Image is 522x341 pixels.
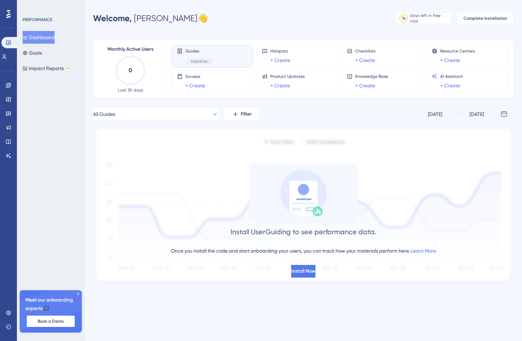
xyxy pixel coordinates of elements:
[38,318,64,324] span: Book a Demo
[118,87,143,93] span: Last 30 days
[440,74,463,79] span: AI Assistant
[355,81,375,90] a: + Create
[270,48,290,54] span: Hotspots
[93,13,132,23] span: Welcome,
[224,107,259,121] button: Filter
[402,15,406,21] div: 14
[270,74,305,79] span: Product Updates
[93,110,115,118] span: All Guides
[270,81,290,90] a: + Create
[65,67,72,70] div: BETA
[23,46,42,59] button: Goals
[171,247,436,255] div: Once you install the code and start onboarding your users, you can track how your materials perfo...
[25,296,76,313] span: Meet our onboarding experts 🎧
[108,45,153,54] span: Monthly Active Users
[428,110,442,118] div: [DATE]
[411,248,436,254] a: Learn More
[93,107,219,121] button: All Guides
[469,110,484,118] div: [DATE]
[185,48,213,54] span: Guides
[23,31,55,44] button: Dashboard
[355,74,388,79] span: Knowledge Base
[440,48,475,54] span: Resource Centers
[185,74,205,79] span: Surveys
[129,67,132,74] text: 0
[93,13,208,24] div: [PERSON_NAME] 👋
[457,13,514,24] button: Complete Installation
[463,15,507,21] span: Complete Installation
[241,110,252,118] span: Filter
[185,81,205,90] a: + Create
[191,58,207,64] span: Inactive
[355,56,375,64] a: + Create
[23,17,52,23] div: PERFORMANCE
[231,227,376,237] div: Install UserGuiding to see performance data.
[440,81,460,90] a: + Create
[93,127,514,285] img: 1ec67ef948eb2d50f6bf237e9abc4f97.svg
[440,56,460,64] a: + Create
[355,48,375,54] span: Checklists
[270,56,290,64] a: + Create
[291,267,315,275] span: Install Now
[23,62,72,75] button: Impact ReportsBETA
[410,13,449,24] div: days left in free trial
[291,265,315,278] button: Install Now
[27,316,75,327] button: Book a Demo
